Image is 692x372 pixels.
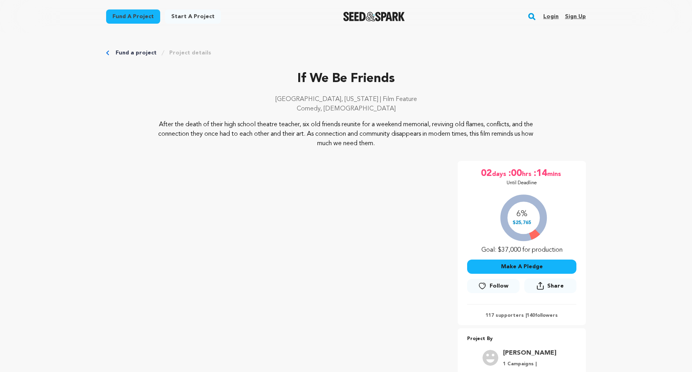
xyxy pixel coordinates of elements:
p: [GEOGRAPHIC_DATA], [US_STATE] | Film Feature [106,95,586,104]
span: Share [547,282,564,290]
span: :14 [533,167,547,180]
span: days [492,167,508,180]
a: Goto Rosalie Alspach profile [503,348,556,358]
a: Follow [467,279,519,293]
a: Sign up [565,10,586,23]
a: Login [543,10,559,23]
span: Follow [490,282,509,290]
span: hrs [522,167,533,180]
span: mins [547,167,563,180]
p: 1 Campaigns | [503,361,556,367]
a: Seed&Spark Homepage [343,12,405,21]
img: user.png [483,350,498,366]
a: Project details [169,49,211,57]
p: Until Deadline [507,180,537,186]
a: Start a project [165,9,221,24]
img: Seed&Spark Logo Dark Mode [343,12,405,21]
span: 02 [481,167,492,180]
p: If We Be Friends [106,69,586,88]
span: 140 [527,313,535,318]
span: :00 [508,167,522,180]
button: Make A Pledge [467,260,576,274]
p: After the death of their high school theatre teacher, six old friends reunite for a weekend memor... [154,120,538,148]
span: Share [524,279,576,296]
a: Fund a project [106,9,160,24]
a: Fund a project [116,49,157,57]
p: Comedy, [DEMOGRAPHIC_DATA] [106,104,586,114]
p: 117 supporters | followers [467,312,576,319]
button: Share [524,279,576,293]
div: Breadcrumb [106,49,586,57]
p: Project By [467,335,576,344]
